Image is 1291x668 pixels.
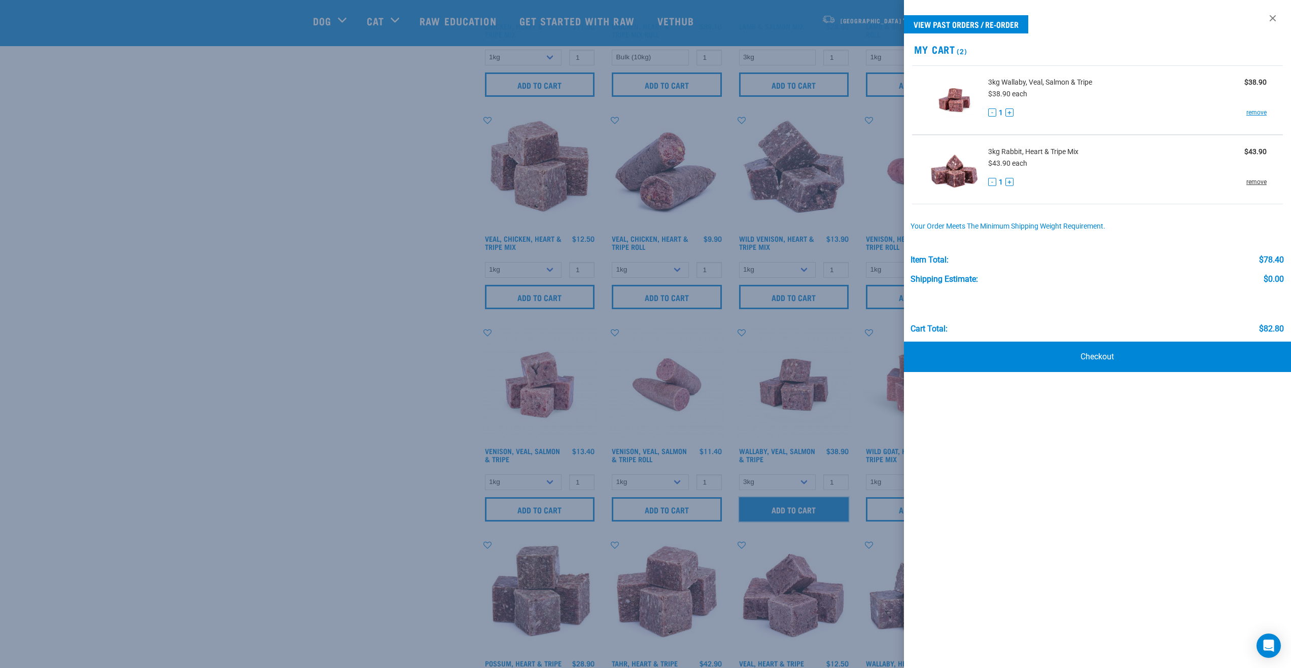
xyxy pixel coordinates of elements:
span: 3kg Rabbit, Heart & Tripe Mix [988,146,1078,157]
strong: $38.90 [1244,78,1267,86]
a: remove [1246,108,1267,117]
div: Item Total: [911,255,949,265]
img: Rabbit, Heart & Tripe Mix [928,143,981,196]
button: + [1005,108,1014,117]
div: $82.80 [1259,324,1284,333]
a: remove [1246,177,1267,187]
button: - [988,108,996,117]
div: $0.00 [1264,275,1284,284]
a: View past orders / re-order [904,15,1028,33]
div: Shipping Estimate: [911,275,978,284]
span: 1 [999,107,1003,118]
div: Open Intercom Messenger [1257,634,1281,658]
strong: $43.90 [1244,147,1267,156]
span: $38.90 each [988,90,1027,98]
div: Cart total: [911,324,948,333]
span: (2) [955,49,967,53]
span: $43.90 each [988,159,1027,167]
button: + [1005,178,1014,186]
div: $78.40 [1259,255,1284,265]
span: 1 [999,177,1003,188]
img: Wallaby, Veal, Salmon & Tripe [928,74,981,126]
span: 3kg Wallaby, Veal, Salmon & Tripe [988,77,1092,88]
button: - [988,178,996,186]
div: Your order meets the minimum shipping weight requirement. [911,222,1284,231]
